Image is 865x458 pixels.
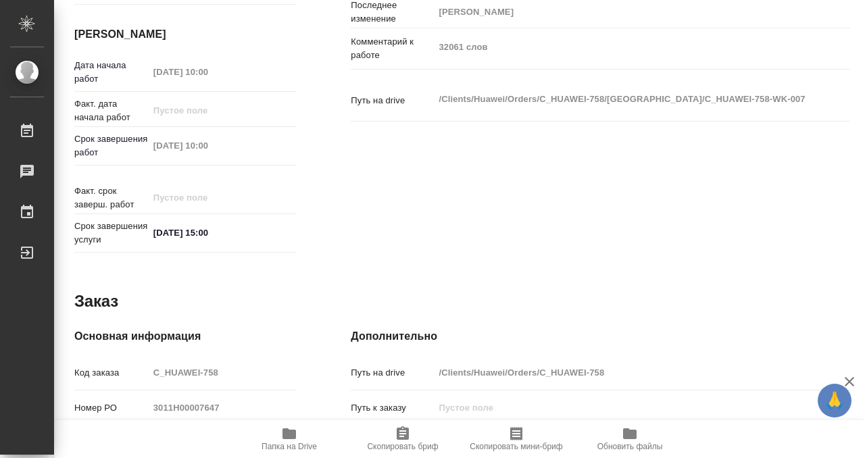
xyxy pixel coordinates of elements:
[351,35,434,62] p: Комментарий к работе
[262,442,317,451] span: Папка на Drive
[74,220,149,247] p: Срок завершения услуги
[818,384,851,417] button: 🙏
[434,398,808,417] input: Пустое поле
[74,328,297,345] h4: Основная информация
[367,442,438,451] span: Скопировать бриф
[149,188,267,207] input: Пустое поле
[351,94,434,107] p: Путь на drive
[351,401,434,415] p: Путь к заказу
[74,184,149,211] p: Факт. срок заверш. работ
[149,398,297,417] input: Пустое поле
[74,26,297,43] h4: [PERSON_NAME]
[351,366,434,380] p: Путь на drive
[232,420,346,458] button: Папка на Drive
[823,386,846,415] span: 🙏
[74,132,149,159] p: Срок завершения работ
[74,290,118,312] h2: Заказ
[351,328,850,345] h4: Дополнительно
[434,88,808,111] textarea: /Clients/Huawei/Orders/C_HUAWEI-758/[GEOGRAPHIC_DATA]/C_HUAWEI-758-WK-007
[149,136,267,155] input: Пустое поле
[149,101,267,120] input: Пустое поле
[74,97,149,124] p: Факт. дата начала работ
[149,62,267,82] input: Пустое поле
[434,36,808,59] textarea: 32061 слов
[74,366,149,380] p: Код заказа
[434,363,808,382] input: Пустое поле
[434,2,808,22] input: Пустое поле
[460,420,573,458] button: Скопировать мини-бриф
[597,442,663,451] span: Обновить файлы
[74,401,149,415] p: Номер РО
[149,363,297,382] input: Пустое поле
[573,420,687,458] button: Обновить файлы
[149,223,267,243] input: ✎ Введи что-нибудь
[470,442,562,451] span: Скопировать мини-бриф
[74,59,149,86] p: Дата начала работ
[346,420,460,458] button: Скопировать бриф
